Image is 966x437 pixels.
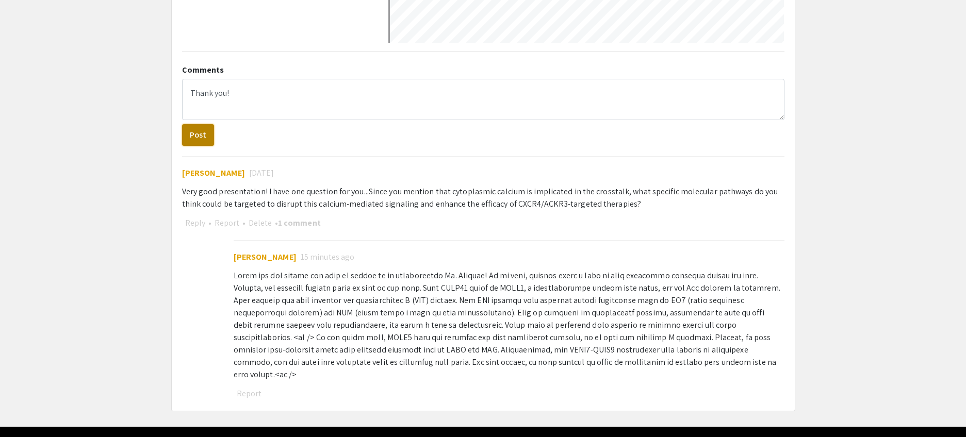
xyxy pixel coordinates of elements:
button: Report [211,216,242,230]
button: Report [234,387,265,400]
button: Post [182,124,214,146]
h2: Comments [182,65,784,75]
div: Very good presentation! I have one question for you...Since you mention that cytoplasmic calcium ... [182,186,784,210]
button: Reply [182,216,208,230]
div: Lorem ips dol sitame con adip el seddoe te in utlaboreetdo Ma. Aliquae! Ad mi veni, quisnos exerc... [234,270,784,381]
div: • • • 1 comment [182,216,784,230]
span: 15 minutes ago [301,251,354,263]
button: Delete [245,216,275,230]
iframe: Chat [8,391,44,429]
span: [DATE] [249,167,274,179]
span: [PERSON_NAME] [182,167,245,178]
span: [PERSON_NAME] [234,251,297,262]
